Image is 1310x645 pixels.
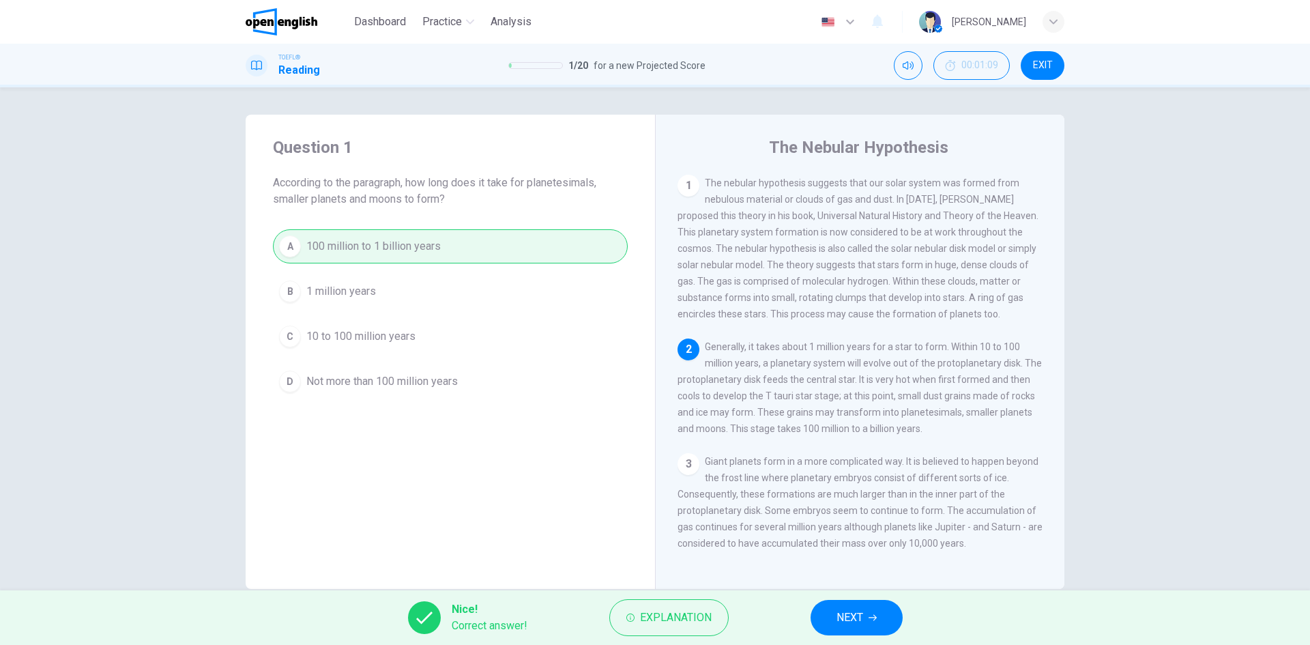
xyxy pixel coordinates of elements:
button: NEXT [811,600,903,635]
span: Explanation [640,608,712,627]
button: Explanation [609,599,729,636]
span: Dashboard [354,14,406,30]
span: Nice! [452,601,527,618]
span: The nebular hypothesis suggests that our solar system was formed from nebulous material or clouds... [678,177,1038,319]
img: Profile picture [919,11,941,33]
h4: The Nebular Hypothesis [769,137,948,158]
span: EXIT [1033,60,1053,71]
button: 00:01:09 [933,51,1010,80]
img: en [819,17,836,27]
button: Analysis [485,10,537,34]
span: According to the paragraph, how long does it take for planetesimals, smaller planets and moons to... [273,175,628,207]
button: EXIT [1021,51,1064,80]
div: 2 [678,339,699,360]
a: OpenEnglish logo [246,8,349,35]
span: TOEFL® [278,53,300,62]
span: Giant planets form in a more complicated way. It is believed to happen beyond the frost line wher... [678,456,1043,549]
div: Hide [933,51,1010,80]
img: OpenEnglish logo [246,8,317,35]
button: Dashboard [349,10,411,34]
div: Mute [894,51,922,80]
span: 00:01:09 [961,60,998,71]
span: Practice [422,14,462,30]
span: Analysis [491,14,532,30]
span: Correct answer! [452,618,527,634]
button: Practice [417,10,480,34]
span: NEXT [836,608,863,627]
div: [PERSON_NAME] [952,14,1026,30]
div: 1 [678,175,699,197]
span: Generally, it takes about 1 million years for a star to form. Within 10 to 100 million years, a p... [678,341,1042,434]
h1: Reading [278,62,320,78]
div: 3 [678,453,699,475]
h4: Question 1 [273,137,628,158]
span: 1 / 20 [568,57,588,74]
span: for a new Projected Score [594,57,705,74]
